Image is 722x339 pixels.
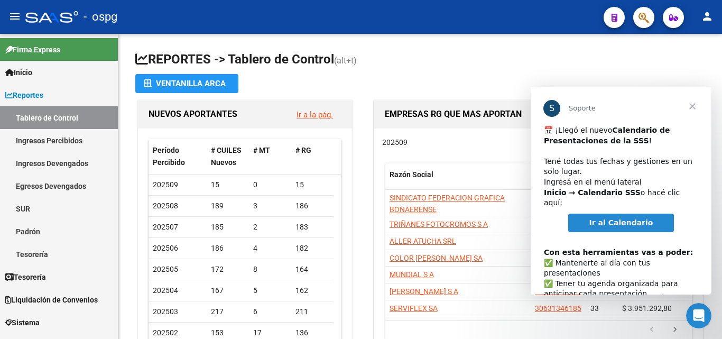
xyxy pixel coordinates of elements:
div: 183 [295,221,329,233]
div: 0 [253,179,287,191]
span: - ospg [84,5,117,29]
div: Ventanilla ARCA [144,74,230,93]
span: 202509 [382,138,408,146]
div: 172 [211,263,245,276]
iframe: Intercom live chat mensaje [531,87,711,295]
span: (alt+t) [334,56,357,66]
h1: REPORTES -> Tablero de Control [135,51,705,69]
span: Razón Social [390,170,433,179]
span: 202505 [153,265,178,273]
mat-icon: person [701,10,714,23]
span: Reportes [5,89,43,101]
span: NUEVOS APORTANTES [149,109,237,119]
div: 2 [253,221,287,233]
mat-icon: menu [8,10,21,23]
button: Ventanilla ARCA [135,74,238,93]
div: 185 [211,221,245,233]
div: ​✅ Mantenerte al día con tus presentaciones ✅ Tener tu agenda organizada para anticipar cada pres... [13,150,168,285]
div: 6 [253,306,287,318]
div: 5 [253,285,287,297]
a: Ir a la pág. [297,110,333,120]
span: Período Percibido [153,146,185,167]
span: SERVIFLEX SA [390,304,438,313]
span: 33 [590,304,599,313]
div: 182 [295,242,329,254]
span: Liquidación de Convenios [5,294,98,306]
span: 202504 [153,286,178,295]
a: go to next page [665,324,685,336]
span: TRIÑANES FOTOCROMOS S A [390,220,488,228]
span: 202502 [153,328,178,337]
span: 202506 [153,244,178,252]
datatable-header-cell: # RG [291,139,334,174]
div: 153 [211,327,245,339]
b: Con esta herramientas vas a poder: [13,161,162,169]
span: 202509 [153,180,178,189]
span: EMPRESAS RG QUE MAS APORTAN [385,109,522,119]
div: 186 [295,200,329,212]
span: # MT [253,146,270,154]
button: Ir a la pág. [288,105,341,124]
div: 162 [295,285,329,297]
div: 15 [295,179,329,191]
div: 15 [211,179,245,191]
span: Sistema [5,317,40,328]
div: 17 [253,327,287,339]
div: 189 [211,200,245,212]
div: 3 [253,200,287,212]
span: COLOR [PERSON_NAME] SA [390,254,483,262]
datatable-header-cell: # MT [249,139,291,174]
span: 30631346185 [535,304,581,313]
div: 217 [211,306,245,318]
iframe: Intercom live chat [686,303,711,328]
span: Tesorería [5,271,46,283]
span: MUNDIAL S A [390,270,434,279]
a: go to previous page [642,324,662,336]
div: 4 [253,242,287,254]
div: 8 [253,263,287,276]
div: 164 [295,263,329,276]
span: Firma Express [5,44,60,56]
span: ALLER ATUCHA SRL [390,237,456,245]
span: # RG [295,146,311,154]
datatable-header-cell: # CUILES Nuevos [207,139,249,174]
div: 211 [295,306,329,318]
span: SINDICATO FEDERACION GRAFICA BONAERENSE [390,194,505,214]
span: $ 3.951.292,80 [622,304,672,313]
div: 186 [211,242,245,254]
datatable-header-cell: Período Percibido [149,139,207,174]
span: 202503 [153,307,178,316]
span: Inicio [5,67,32,78]
span: [PERSON_NAME] S A [390,287,458,296]
span: 202508 [153,201,178,210]
div: 167 [211,285,245,297]
span: 202507 [153,223,178,231]
datatable-header-cell: Razón Social [385,163,531,198]
div: 136 [295,327,329,339]
span: # CUILES Nuevos [211,146,242,167]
